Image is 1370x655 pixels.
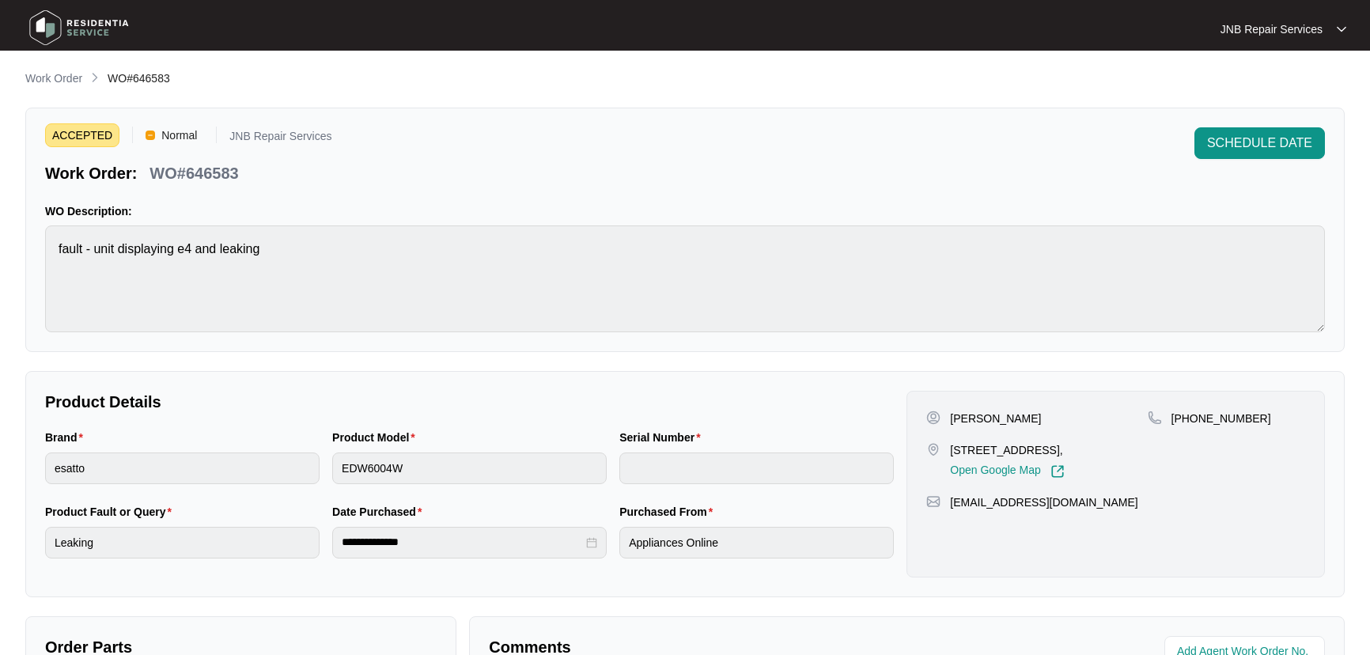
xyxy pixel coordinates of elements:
input: Brand [45,452,320,484]
span: SCHEDULE DATE [1207,134,1312,153]
img: chevron-right [89,71,101,84]
p: [EMAIL_ADDRESS][DOMAIN_NAME] [950,494,1137,510]
img: Link-External [1050,464,1065,479]
img: Vercel Logo [146,131,155,140]
label: Date Purchased [332,504,428,520]
label: Product Fault or Query [45,504,178,520]
img: map-pin [1148,411,1162,425]
label: Brand [45,430,89,445]
p: WO#646583 [149,162,238,184]
input: Product Fault or Query [45,527,320,558]
p: JNB Repair Services [229,131,331,147]
span: WO#646583 [108,72,170,85]
p: [PERSON_NAME] [950,411,1041,426]
input: Product Model [332,452,607,484]
label: Purchased From [619,504,719,520]
input: Serial Number [619,452,894,484]
label: Product Model [332,430,422,445]
input: Date Purchased [342,534,583,551]
a: Work Order [22,70,85,88]
p: [PHONE_NUMBER] [1171,411,1271,426]
p: Work Order: [45,162,137,184]
img: map-pin [926,494,940,509]
p: JNB Repair Services [1221,21,1323,37]
input: Purchased From [619,527,894,558]
p: [STREET_ADDRESS], [950,442,1064,458]
img: dropdown arrow [1337,25,1346,33]
p: Product Details [45,391,894,413]
img: user-pin [926,411,940,425]
p: WO Description: [45,203,1325,219]
span: Normal [155,123,203,147]
button: SCHEDULE DATE [1194,127,1325,159]
img: residentia service logo [24,4,134,51]
a: Open Google Map [950,464,1064,479]
p: Work Order [25,70,82,86]
span: ACCEPTED [45,123,119,147]
label: Serial Number [619,430,706,445]
textarea: fault - unit displaying e4 and leaking [45,225,1325,332]
img: map-pin [926,442,940,456]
